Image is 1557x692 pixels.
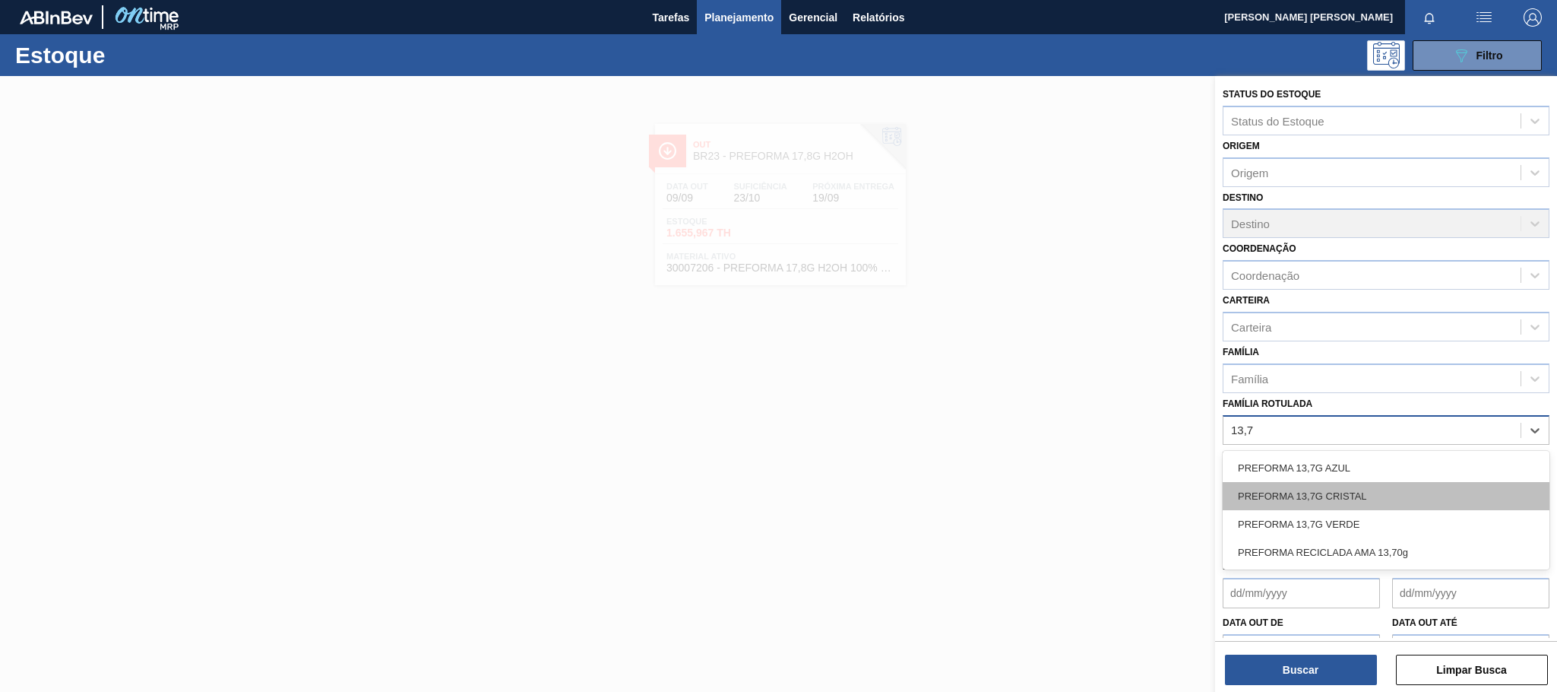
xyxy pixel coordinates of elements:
label: Data out até [1392,617,1457,628]
div: Coordenação [1231,269,1299,282]
div: Carteira [1231,320,1271,333]
div: PREFORMA 13,7G CRISTAL [1223,482,1549,510]
div: Status do Estoque [1231,114,1324,127]
label: Destino [1223,192,1263,203]
label: Data out de [1223,617,1283,628]
div: PREFORMA 13,7G AZUL [1223,454,1549,482]
div: Pogramando: nenhum usuário selecionado [1367,40,1405,71]
span: Relatórios [853,8,904,27]
h1: Estoque [15,46,245,64]
span: Planejamento [704,8,774,27]
span: Filtro [1476,49,1503,62]
img: Logout [1524,8,1542,27]
input: dd/mm/yyyy [1223,578,1380,608]
span: Gerencial [789,8,837,27]
button: Filtro [1413,40,1542,71]
input: dd/mm/yyyy [1392,578,1549,608]
input: dd/mm/yyyy [1392,634,1549,665]
label: Coordenação [1223,243,1296,254]
label: Família [1223,347,1259,357]
button: Notificações [1405,7,1454,28]
div: PREFORMA 13,7G VERDE [1223,510,1549,538]
div: PREFORMA RECICLADA AMA 13,70g [1223,538,1549,567]
input: dd/mm/yyyy [1223,634,1380,665]
label: Status do Estoque [1223,89,1321,100]
label: Origem [1223,141,1260,151]
label: Carteira [1223,295,1270,306]
div: Família [1231,372,1268,385]
img: TNhmsLtSVTkK8tSr43FrP2fwEKptu5GPRR3wAAAABJRU5ErkJggg== [20,11,93,24]
label: Material ativo [1223,450,1299,461]
div: Origem [1231,166,1268,179]
img: userActions [1475,8,1493,27]
span: Tarefas [652,8,689,27]
label: Família Rotulada [1223,398,1312,409]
